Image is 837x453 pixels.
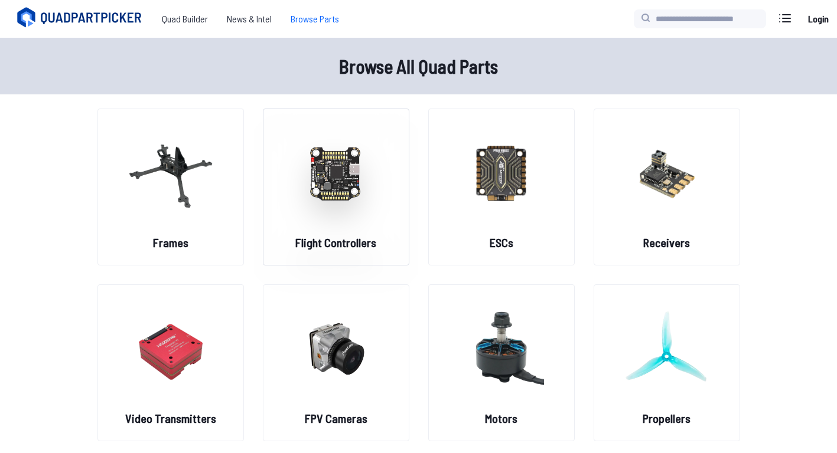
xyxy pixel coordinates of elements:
[459,121,544,225] img: image of category
[125,410,216,426] h2: Video Transmitters
[97,109,244,265] a: image of categoryFrames
[153,234,188,251] h2: Frames
[263,284,409,441] a: image of categoryFPV Cameras
[459,297,544,401] img: image of category
[294,297,379,401] img: image of category
[305,410,367,426] h2: FPV Cameras
[624,121,709,225] img: image of category
[152,7,217,31] a: Quad Builder
[643,410,691,426] h2: Propellers
[594,284,740,441] a: image of categoryPropellers
[128,121,213,225] img: image of category
[643,234,690,251] h2: Receivers
[485,410,517,426] h2: Motors
[804,7,832,31] a: Login
[294,121,379,225] img: image of category
[281,7,349,31] a: Browse Parts
[428,109,575,265] a: image of categoryESCs
[295,234,376,251] h2: Flight Controllers
[263,109,409,265] a: image of categoryFlight Controllers
[217,7,281,31] a: News & Intel
[41,52,797,80] h1: Browse All Quad Parts
[128,297,213,401] img: image of category
[490,234,513,251] h2: ESCs
[97,284,244,441] a: image of categoryVideo Transmitters
[428,284,575,441] a: image of categoryMotors
[624,297,709,401] img: image of category
[594,109,740,265] a: image of categoryReceivers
